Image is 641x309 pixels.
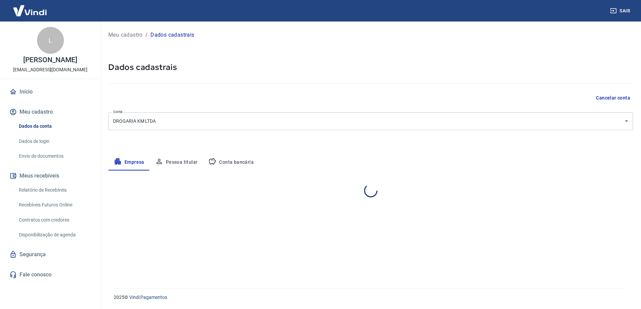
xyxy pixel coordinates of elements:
button: Meus recebíveis [8,168,93,183]
a: Disponibilização de agenda [16,228,93,242]
p: / [145,31,148,39]
a: Dados da conta [16,119,93,133]
button: Meu cadastro [8,105,93,119]
a: Dados de login [16,134,93,148]
a: Recebíveis Futuros Online [16,198,93,212]
button: Sair [609,5,633,17]
label: Conta [113,109,122,114]
a: Contratos com credores [16,213,93,227]
a: Início [8,84,93,99]
a: Fale conosco [8,267,93,282]
a: Meu cadastro [108,31,143,39]
img: Vindi [8,0,52,21]
button: Pessoa titular [150,154,203,170]
div: L [37,27,64,54]
a: Vindi Pagamentos [129,295,167,300]
a: Envio de documentos [16,149,93,163]
p: 2025 © [114,294,625,301]
h5: Dados cadastrais [108,62,633,73]
p: [EMAIL_ADDRESS][DOMAIN_NAME] [13,66,87,73]
button: Conta bancária [203,154,259,170]
div: DROGARIA KM LTDA [108,112,633,130]
button: Cancelar conta [593,92,633,104]
p: Dados cadastrais [150,31,194,39]
button: Empresa [108,154,150,170]
a: Relatório de Recebíveis [16,183,93,197]
p: [PERSON_NAME] [23,56,77,64]
a: Segurança [8,247,93,262]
